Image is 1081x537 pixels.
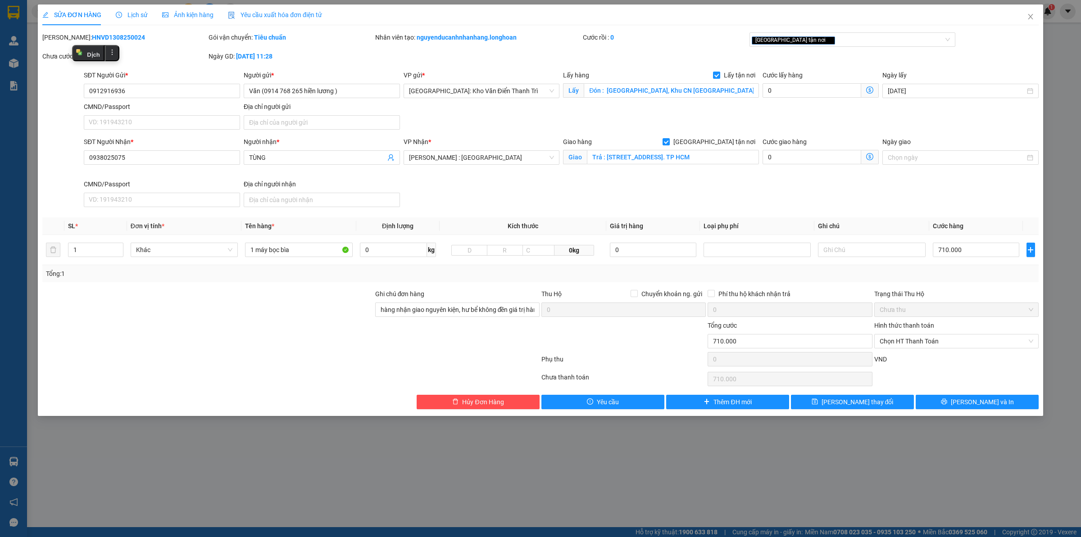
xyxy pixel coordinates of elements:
[1026,243,1035,257] button: plus
[427,243,436,257] span: kg
[933,222,963,230] span: Cước hàng
[866,86,873,94] span: dollar-circle
[587,398,593,406] span: exclamation-circle
[387,154,395,161] span: user-add
[228,11,322,18] span: Yêu cầu xuất hóa đơn điện tử
[254,34,286,41] b: Tiêu chuẩn
[888,86,1025,96] input: Ngày lấy
[1027,246,1035,253] span: plus
[708,322,737,329] span: Tổng cước
[244,115,400,130] input: Địa chỉ của người gửi
[554,245,594,256] span: 0kg
[46,269,417,279] div: Tổng: 1
[866,153,873,160] span: dollar-circle
[382,222,413,230] span: Định lượng
[522,245,555,256] input: C
[941,398,947,406] span: printer
[818,243,925,257] input: Ghi Chú
[763,83,861,98] input: Cước lấy hàng
[417,395,540,409] button: deleteHủy Đơn Hàng
[116,12,122,18] span: clock-circle
[597,397,619,407] span: Yêu cầu
[84,179,240,189] div: CMND/Passport
[763,150,861,164] input: Cước giao hàng
[822,397,894,407] span: [PERSON_NAME] thay đổi
[715,289,794,299] span: Phí thu hộ khách nhận trả
[244,102,400,112] div: Địa chỉ người gửi
[245,243,352,257] input: VD: Bàn, Ghế
[563,72,589,79] span: Lấy hàng
[812,398,818,406] span: save
[752,36,835,45] span: [GEOGRAPHIC_DATA] tận nơi
[42,11,101,18] span: SỬA ĐƠN HÀNG
[162,12,168,18] span: picture
[409,84,554,98] span: Hà Nội: Kho Văn Điển Thanh Trì
[888,153,1025,162] input: Ngày giao
[1027,13,1034,20] span: close
[116,11,148,18] span: Lịch sử
[404,138,428,145] span: VP Nhận
[409,151,554,164] span: Hồ Chí Minh : Kho Quận 12
[563,83,584,98] span: Lấy
[508,222,538,230] span: Kích thước
[791,395,914,409] button: save[PERSON_NAME] thay đổi
[42,12,49,18] span: edit
[827,38,831,42] span: close
[583,32,747,42] div: Cước rồi :
[244,193,400,207] input: Địa chỉ của người nhận
[763,72,803,79] label: Cước lấy hàng
[228,12,235,19] img: icon
[704,398,710,406] span: plus
[763,138,807,145] label: Cước giao hàng
[487,245,523,256] input: R
[638,289,706,299] span: Chuyển khoản ng. gửi
[244,70,400,80] div: Người gửi
[42,51,207,61] div: Chưa cước :
[951,397,1014,407] span: [PERSON_NAME] và In
[84,70,240,80] div: SĐT Người Gửi
[245,222,274,230] span: Tên hàng
[68,222,75,230] span: SL
[1018,5,1043,30] button: Close
[540,372,707,388] div: Chưa thanh toán
[882,72,907,79] label: Ngày lấy
[880,334,1033,348] span: Chọn HT Thanh Toán
[236,53,273,60] b: [DATE] 11:28
[244,137,400,147] div: Người nhận
[874,356,887,363] span: VND
[541,290,562,298] span: Thu Hộ
[162,11,213,18] span: Ảnh kiện hàng
[84,137,240,147] div: SĐT Người Nhận
[404,70,560,80] div: VP gửi
[375,32,581,42] div: Nhân viên tạo:
[42,32,207,42] div: [PERSON_NAME]:
[375,302,540,317] input: Ghi chú đơn hàng
[916,395,1039,409] button: printer[PERSON_NAME] và In
[880,303,1033,316] span: Chưa thu
[874,289,1039,299] div: Trạng thái Thu Hộ
[814,217,929,235] th: Ghi chú
[666,395,789,409] button: plusThêm ĐH mới
[563,138,592,145] span: Giao hàng
[46,243,60,257] button: delete
[610,222,643,230] span: Giá trị hàng
[92,34,145,41] b: HNVD1308250024
[417,34,517,41] b: nguyenducanhnhanhang.longhoan
[84,102,240,112] div: CMND/Passport
[563,150,587,164] span: Giao
[131,222,164,230] span: Đơn vị tính
[375,290,425,298] label: Ghi chú đơn hàng
[670,137,759,147] span: [GEOGRAPHIC_DATA] tận nơi
[540,354,707,370] div: Phụ thu
[610,34,614,41] b: 0
[209,51,373,61] div: Ngày GD:
[587,150,759,164] input: Giao tận nơi
[541,395,664,409] button: exclamation-circleYêu cầu
[462,397,504,407] span: Hủy Đơn Hàng
[136,243,232,257] span: Khác
[720,70,759,80] span: Lấy tận nơi
[244,179,400,189] div: Địa chỉ người nhận
[584,83,759,98] input: Lấy tận nơi
[209,32,373,42] div: Gói vận chuyển:
[874,322,934,329] label: Hình thức thanh toán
